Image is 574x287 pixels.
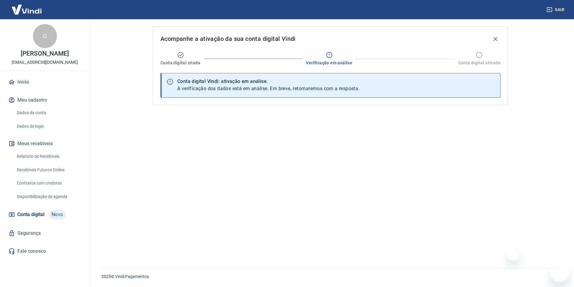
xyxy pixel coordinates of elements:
a: Disponibilização de agenda [14,191,82,203]
a: Dados da conta [14,107,82,119]
div: Conta digital Vindi: ativação em análise. [177,78,360,85]
a: Início [7,75,82,89]
p: [EMAIL_ADDRESS][DOMAIN_NAME] [12,59,78,66]
span: Novo [49,210,66,219]
a: Dados de login [14,120,82,133]
a: Relatório de Recebíveis [14,150,82,163]
a: Recebíveis Futuros Online [14,164,82,176]
button: Meus recebíveis [7,137,82,150]
div: G [33,24,57,48]
iframe: Botão para abrir a janela de mensagens [550,263,569,282]
span: Conta digital ativada [458,60,501,66]
img: Vindi [7,0,46,19]
p: [PERSON_NAME] [21,50,69,57]
p: 2025 © [101,273,560,280]
span: Acompanhe a ativação da sua conta digital Vindi [160,34,296,44]
a: Contratos com credores [14,177,82,189]
button: Sair [545,4,567,15]
a: Segurança [7,227,82,240]
span: Verificação em análise [306,60,352,66]
a: Fale conosco [7,245,82,258]
span: A verificação dos dados está em análise. Em breve, retornaremos com a resposta. [177,86,360,91]
a: Conta digitalNovo [7,207,82,222]
button: Meu cadastro [7,93,82,107]
a: Vindi Pagamentos [115,274,149,279]
span: Conta digital criada [160,60,200,66]
span: Conta digital [17,210,44,219]
iframe: Fechar mensagem [507,249,519,261]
